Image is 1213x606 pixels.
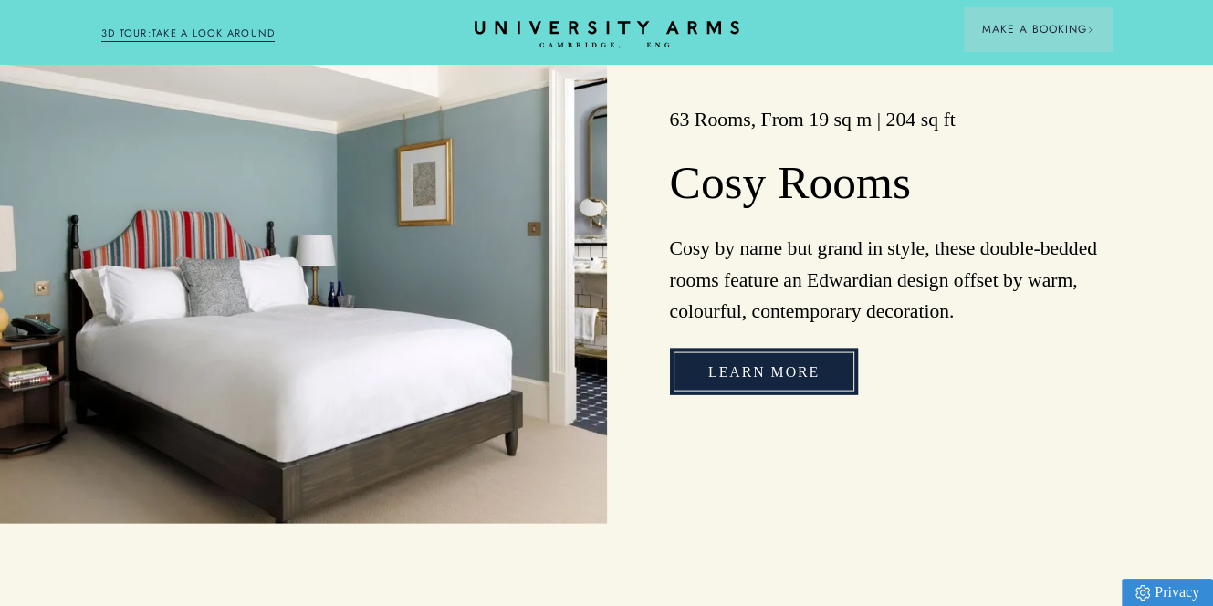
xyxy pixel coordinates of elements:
a: 3D TOUR:TAKE A LOOK AROUND [101,26,276,42]
button: Make a BookingArrow icon [964,7,1112,51]
img: Arrow icon [1087,26,1093,33]
h2: Cosy Rooms [670,154,1113,212]
span: Make a Booking [982,21,1093,37]
h3: 63 Rooms, From 19 sq m | 204 sq ft [670,107,1113,134]
img: Privacy [1135,585,1150,601]
a: Home [475,21,739,49]
p: Cosy by name but grand in style, these double-bedded rooms feature an Edwardian design offset by ... [670,233,1113,328]
a: Learn More [670,349,858,395]
a: Privacy [1122,579,1213,606]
